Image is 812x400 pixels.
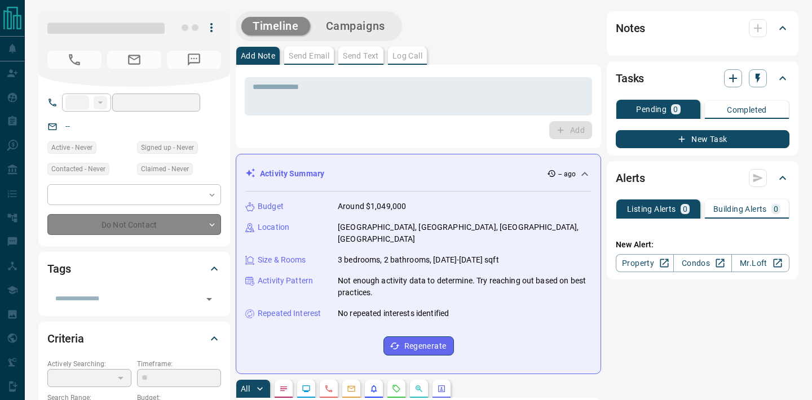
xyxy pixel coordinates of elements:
[65,122,70,131] a: --
[731,254,789,272] a: Mr.Loft
[558,169,576,179] p: -- ago
[727,106,767,114] p: Completed
[414,384,423,393] svg: Opportunities
[279,384,288,393] svg: Notes
[47,260,70,278] h2: Tags
[616,169,645,187] h2: Alerts
[167,51,221,69] span: No Number
[338,308,449,319] p: No repeated interests identified
[392,384,401,393] svg: Requests
[616,254,674,272] a: Property
[47,255,221,282] div: Tags
[201,291,217,307] button: Open
[616,69,644,87] h2: Tasks
[47,359,131,369] p: Actively Searching:
[241,385,250,393] p: All
[241,52,275,60] p: Add Note
[47,325,221,352] div: Criteria
[315,17,396,35] button: Campaigns
[260,168,324,180] p: Activity Summary
[258,221,289,233] p: Location
[616,239,789,251] p: New Alert:
[616,15,789,42] div: Notes
[258,201,284,212] p: Budget
[51,163,105,175] span: Contacted - Never
[47,330,84,348] h2: Criteria
[636,105,667,113] p: Pending
[324,384,333,393] svg: Calls
[616,165,789,192] div: Alerts
[338,254,499,266] p: 3 bedrooms, 2 bathrooms, [DATE]-[DATE] sqft
[616,65,789,92] div: Tasks
[673,254,731,272] a: Condos
[258,308,321,319] p: Repeated Interest
[47,51,101,69] span: No Number
[47,214,221,235] div: Do Not Contact
[347,384,356,393] svg: Emails
[774,205,778,213] p: 0
[683,205,687,213] p: 0
[137,359,221,369] p: Timeframe:
[258,275,313,287] p: Activity Pattern
[369,384,378,393] svg: Listing Alerts
[338,221,592,245] p: [GEOGRAPHIC_DATA], [GEOGRAPHIC_DATA], [GEOGRAPHIC_DATA], [GEOGRAPHIC_DATA]
[302,384,311,393] svg: Lead Browsing Activity
[383,336,454,355] button: Regenerate
[616,130,789,148] button: New Task
[338,275,592,299] p: Not enough activity data to determine. Try reaching out based on best practices.
[627,205,676,213] p: Listing Alerts
[338,201,406,212] p: Around $1,049,000
[258,254,306,266] p: Size & Rooms
[673,105,678,113] p: 0
[141,163,189,175] span: Claimed - Never
[437,384,446,393] svg: Agent Actions
[51,142,92,153] span: Active - Never
[241,17,310,35] button: Timeline
[616,19,645,37] h2: Notes
[107,51,161,69] span: No Email
[141,142,194,153] span: Signed up - Never
[245,163,592,184] div: Activity Summary-- ago
[713,205,767,213] p: Building Alerts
